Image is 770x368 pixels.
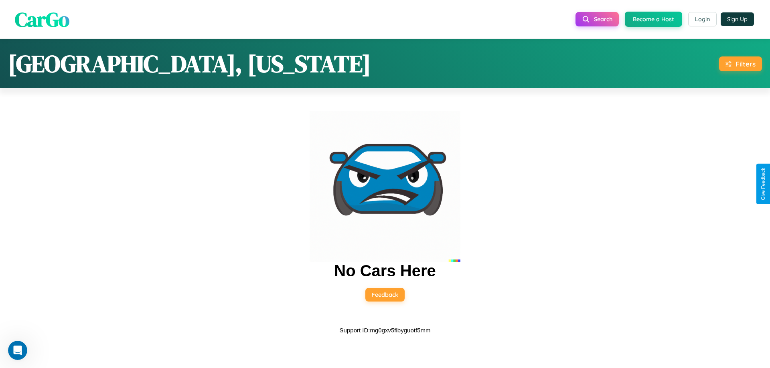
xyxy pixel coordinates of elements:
img: car [310,111,460,262]
p: Support ID: mg0gxv5flbyguotf5mm [340,325,431,336]
div: Filters [736,60,756,68]
span: CarGo [15,5,69,33]
button: Filters [719,56,762,71]
h1: [GEOGRAPHIC_DATA], [US_STATE] [8,47,371,80]
button: Become a Host [625,12,682,27]
div: Give Feedback [760,168,766,200]
button: Search [575,12,619,26]
button: Sign Up [721,12,754,26]
iframe: Intercom live chat [8,341,27,360]
button: Login [688,12,717,26]
h2: No Cars Here [334,262,436,280]
span: Search [594,16,612,23]
button: Feedback [365,288,405,302]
